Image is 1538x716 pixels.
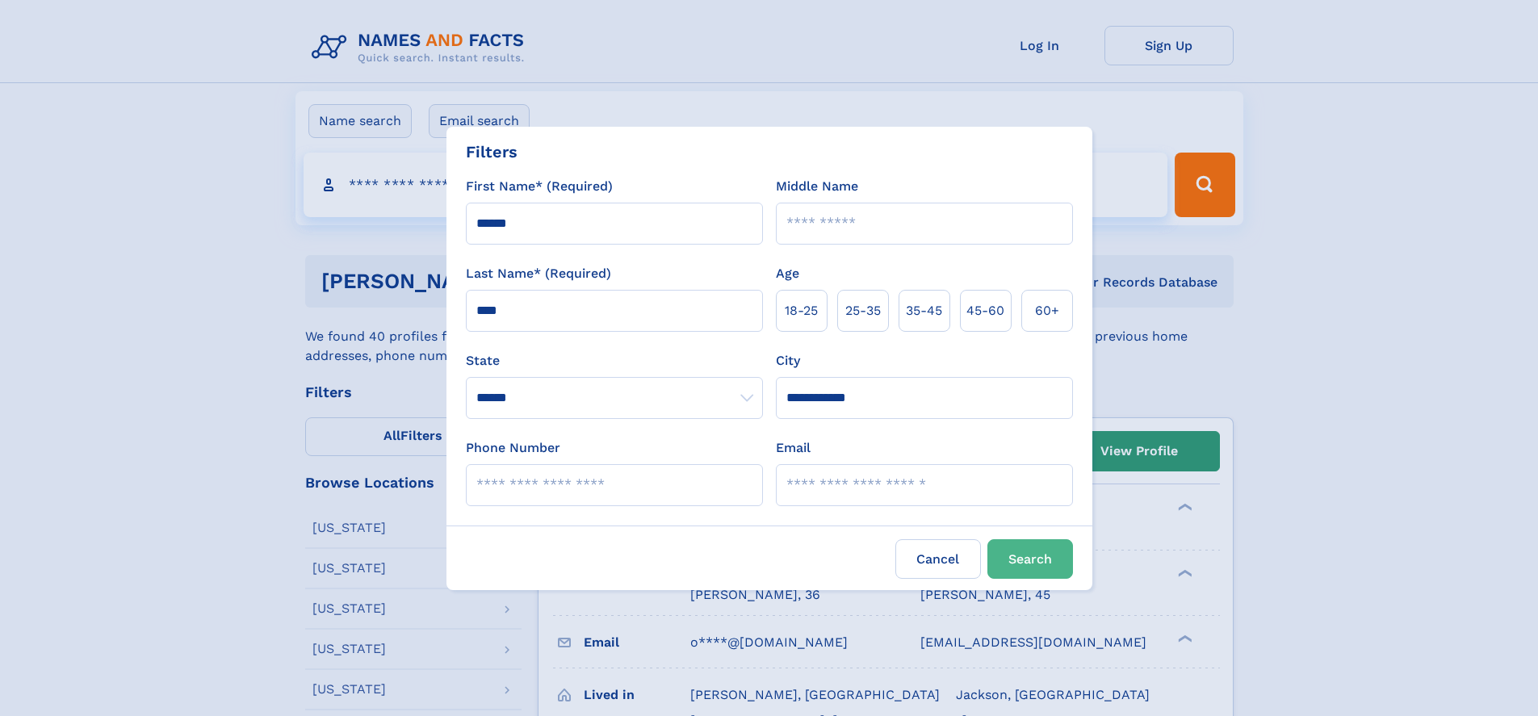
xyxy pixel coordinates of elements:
span: 60+ [1035,301,1059,320]
label: Last Name* (Required) [466,264,611,283]
span: 18‑25 [785,301,818,320]
label: City [776,351,800,371]
button: Search [987,539,1073,579]
span: 35‑45 [906,301,942,320]
label: Cancel [895,539,981,579]
label: Email [776,438,811,458]
label: First Name* (Required) [466,177,613,196]
label: Age [776,264,799,283]
div: Filters [466,140,518,164]
label: Middle Name [776,177,858,196]
label: Phone Number [466,438,560,458]
span: 45‑60 [966,301,1004,320]
label: State [466,351,763,371]
span: 25‑35 [845,301,881,320]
